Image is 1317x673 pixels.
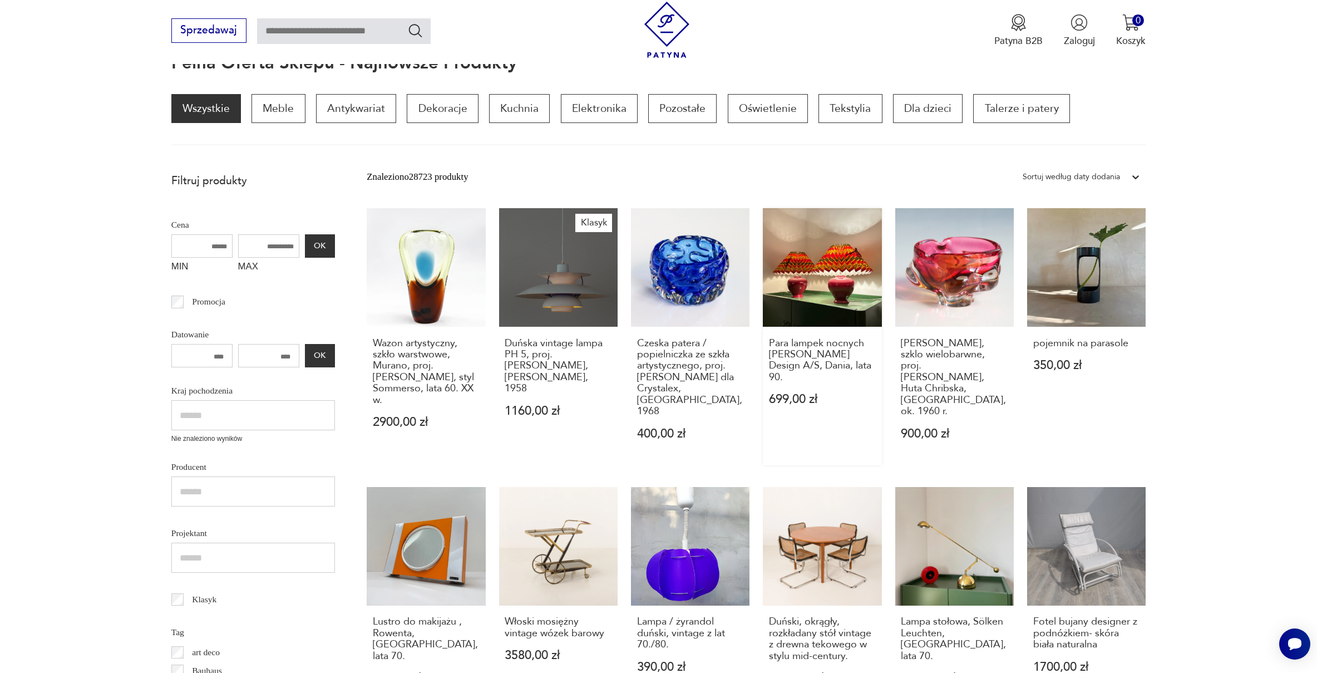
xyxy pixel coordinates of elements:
[171,460,335,474] p: Producent
[769,394,876,405] p: 699,00 zł
[648,94,717,123] a: Pozostałe
[373,338,480,406] h3: Wazon artystyczny, szkło warstwowe, Murano, proj. [PERSON_NAME], styl Sommerso, lata 60. XX w.
[171,174,335,188] p: Filtruj produkty
[1064,14,1095,47] button: Zaloguj
[316,94,396,123] a: Antykwariat
[1122,14,1140,31] img: Ikona koszyka
[1027,208,1146,465] a: pojemnik na parasolepojemnik na parasole350,00 zł
[171,434,335,444] p: Nie znaleziono wyników
[367,170,468,184] div: Znaleziono 28723 produkty
[639,2,695,58] img: Patyna - sklep z meblami i dekoracjami vintage
[1033,661,1140,673] p: 1700,00 zł
[505,405,611,417] p: 1160,00 zł
[373,416,480,428] p: 2900,00 zł
[1071,14,1088,31] img: Ikonka użytkownika
[637,338,744,417] h3: Czeska patera / popielniczka ze szkła artystycznego, proj. [PERSON_NAME] dla Crystalex, [GEOGRAPH...
[171,27,246,36] a: Sprzedawaj
[769,616,876,662] h3: Duński, okrągły, rozkładany stół vintage z drewna tekowego w stylu mid-century.
[171,384,335,398] p: Kraj pochodzenia
[305,234,335,258] button: OK
[763,208,881,465] a: Para lampek nocnych Lene Bierre Design A/S, Dania, lata 90.Para lampek nocnych [PERSON_NAME] Desi...
[1033,616,1140,650] h3: Fotel bujany designer z podnóżkiem- skóra biała naturalna
[192,294,225,309] p: Promocja
[769,338,876,384] h3: Para lampek nocnych [PERSON_NAME] Design A/S, Dania, lata 90.
[637,661,744,673] p: 390,00 zł
[1010,14,1027,31] img: Ikona medalu
[893,94,963,123] a: Dla dzieci
[637,428,744,440] p: 400,00 zł
[994,14,1043,47] a: Ikona medaluPatyna B2B
[728,94,808,123] a: Oświetlenie
[1033,360,1140,371] p: 350,00 zł
[818,94,882,123] a: Tekstylia
[171,258,233,279] label: MIN
[171,526,335,541] p: Projektant
[994,35,1043,47] p: Patyna B2B
[505,616,611,639] h3: Włoski mosiężny vintage wózek barowy
[901,428,1008,440] p: 900,00 zł
[1279,628,1310,660] iframe: Smartsupp widget button
[171,625,335,640] p: Tag
[171,54,517,73] h1: Pełna oferta sklepu - najnowsze produkty
[1064,35,1095,47] p: Zaloguj
[305,344,335,367] button: OK
[489,94,550,123] a: Kuchnia
[1023,170,1120,184] div: Sortuj według daty dodania
[631,208,749,465] a: Czeska patera / popielniczka ze szkła artystycznego, proj. Pavel Hlava dla Crystalex, Nový Bor, 1...
[637,616,744,650] h3: Lampa / żyrandol duński, vintage z lat 70./80.
[561,94,638,123] a: Elektronika
[373,616,480,662] h3: Lustro do makijażu , Rowenta, [GEOGRAPHIC_DATA], lata 70.
[367,208,485,465] a: Wazon artystyczny, szkło warstwowe, Murano, proj. Flavio Poli, styl Sommerso, lata 60. XX w.Wazon...
[1033,338,1140,349] h3: pojemnik na parasole
[895,208,1014,465] a: Patera kwiatowa, szklo wielobarwne, proj. Josef Hospodka, Huta Chribska, Czechosłowacja, ok. 1960...
[973,94,1069,123] a: Talerze i patery
[238,258,299,279] label: MAX
[171,327,335,342] p: Datowanie
[171,18,246,43] button: Sprzedawaj
[1132,14,1144,26] div: 0
[499,208,618,465] a: KlasykDuńska vintage lampa PH 5, proj. Poul Henningsen, Louis Poulsen, 1958Duńska vintage lampa P...
[1116,14,1146,47] button: 0Koszyk
[171,94,241,123] a: Wszystkie
[505,338,611,395] h3: Duńska vintage lampa PH 5, proj. [PERSON_NAME], [PERSON_NAME], 1958
[192,592,216,607] p: Klasyk
[407,22,423,38] button: Szukaj
[901,338,1008,417] h3: [PERSON_NAME], szklo wielobarwne, proj. [PERSON_NAME], Huta Chribska, [GEOGRAPHIC_DATA], ok. 1960 r.
[407,94,478,123] a: Dekoracje
[901,616,1008,662] h3: Lampa stołowa, Sölken Leuchten, [GEOGRAPHIC_DATA], lata 70.
[505,650,611,661] p: 3580,00 zł
[994,14,1043,47] button: Patyna B2B
[192,645,220,660] p: art deco
[1116,35,1146,47] p: Koszyk
[171,218,335,232] p: Cena
[251,94,305,123] a: Meble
